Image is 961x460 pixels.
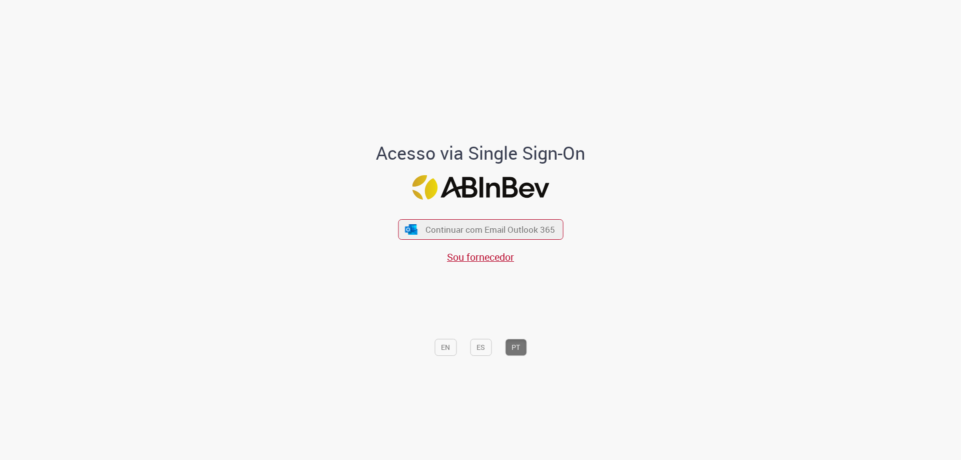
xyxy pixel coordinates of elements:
button: ES [470,339,492,356]
button: EN [434,339,456,356]
span: Continuar com Email Outlook 365 [425,224,555,235]
button: PT [505,339,527,356]
button: ícone Azure/Microsoft 360 Continuar com Email Outlook 365 [398,219,563,240]
img: ícone Azure/Microsoft 360 [404,224,418,235]
img: Logo ABInBev [412,175,549,200]
a: Sou fornecedor [447,250,514,264]
h1: Acesso via Single Sign-On [342,143,620,163]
